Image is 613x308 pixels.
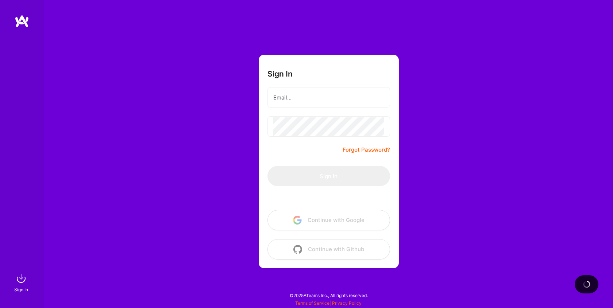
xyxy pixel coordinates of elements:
[267,210,390,230] button: Continue with Google
[267,166,390,186] button: Sign In
[267,69,293,78] h3: Sign In
[15,271,28,293] a: sign inSign In
[14,286,28,293] div: Sign In
[293,245,302,254] img: icon
[343,145,390,154] a: Forgot Password?
[295,300,329,306] a: Terms of Service
[332,300,362,306] a: Privacy Policy
[15,15,29,28] img: logo
[267,239,390,260] button: Continue with Github
[44,286,613,304] div: © 2025 ATeams Inc., All rights reserved.
[273,88,384,107] input: Email...
[293,216,302,225] img: icon
[14,271,28,286] img: sign in
[295,300,362,306] span: |
[582,280,591,289] img: loading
